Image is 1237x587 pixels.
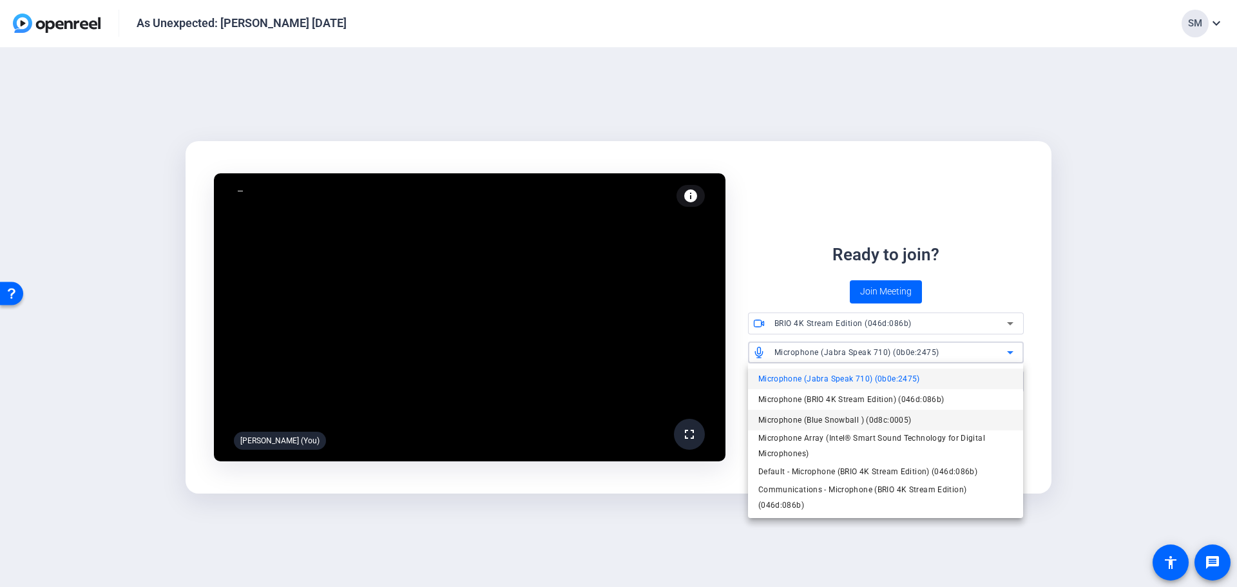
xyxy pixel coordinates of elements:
[758,482,1013,513] span: Communications - Microphone (BRIO 4K Stream Edition) (046d:086b)
[758,464,977,479] span: Default - Microphone (BRIO 4K Stream Edition) (046d:086b)
[758,371,920,387] span: Microphone (Jabra Speak 710) (0b0e:2475)
[758,412,912,428] span: Microphone (Blue Snowball ) (0d8c:0005)
[758,392,945,407] span: Microphone (BRIO 4K Stream Edition) (046d:086b)
[758,430,1013,461] span: Microphone Array (Intel® Smart Sound Technology for Digital Microphones)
